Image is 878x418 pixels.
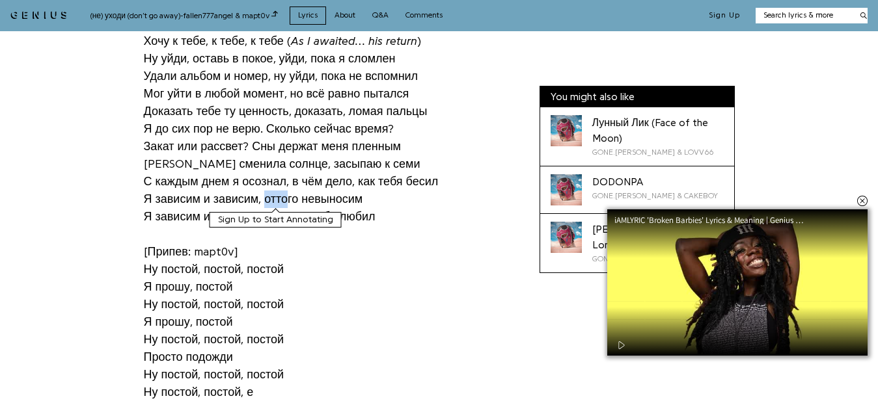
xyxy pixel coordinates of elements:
a: Q&A [364,7,397,24]
a: Cover art for Не Одиноко (Not Lonely) by GONE.Fludd[PERSON_NAME] (Not Lonely)GONE.[PERSON_NAME] [540,214,734,272]
div: GONE.[PERSON_NAME] [592,253,724,265]
a: Comments [397,7,451,24]
a: Cover art for Лунный Лик (Face of the Moon) by GONE.Fludd & LOVV66Лунный Лик (Face of the Moon)GO... [540,107,734,166]
div: GONE.[PERSON_NAME] & LOVV66 [592,146,724,158]
div: [PERSON_NAME] (Not Lonely) [592,222,724,253]
button: Sign Up [709,10,740,21]
div: DODONPA [592,174,718,190]
div: You might also like [540,86,734,107]
div: Cover art for Лунный Лик (Face of the Moon) by GONE.Fludd & LOVV66 [551,115,582,146]
a: Cover art for DODONPA by GONE.Fludd & CAKEBOYDODONPAGONE.[PERSON_NAME] & CAKEBOY [540,166,734,214]
div: Лунный Лик (Face of the Moon) [592,115,724,146]
a: Lyrics [290,7,326,24]
a: About [326,7,364,24]
div: Cover art for Не Одиноко (Not Lonely) by GONE.Fludd [551,222,582,253]
div: Cover art for DODONPA by GONE.Fludd & CAKEBOY [551,174,582,205]
div: (не) уходи (don’t go away) - ​fallen777angel & mapt0v [90,9,278,21]
div: iAMLYRIC 'Broken Barbies' Lyrics & Meaning | Genius Verified [614,216,816,224]
input: Search lyrics & more [756,10,853,21]
i: As I awaited… his return [291,35,417,47]
button: Sign Up to Start Annotating [210,212,342,228]
div: GONE.[PERSON_NAME] & CAKEBOY [592,190,718,202]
